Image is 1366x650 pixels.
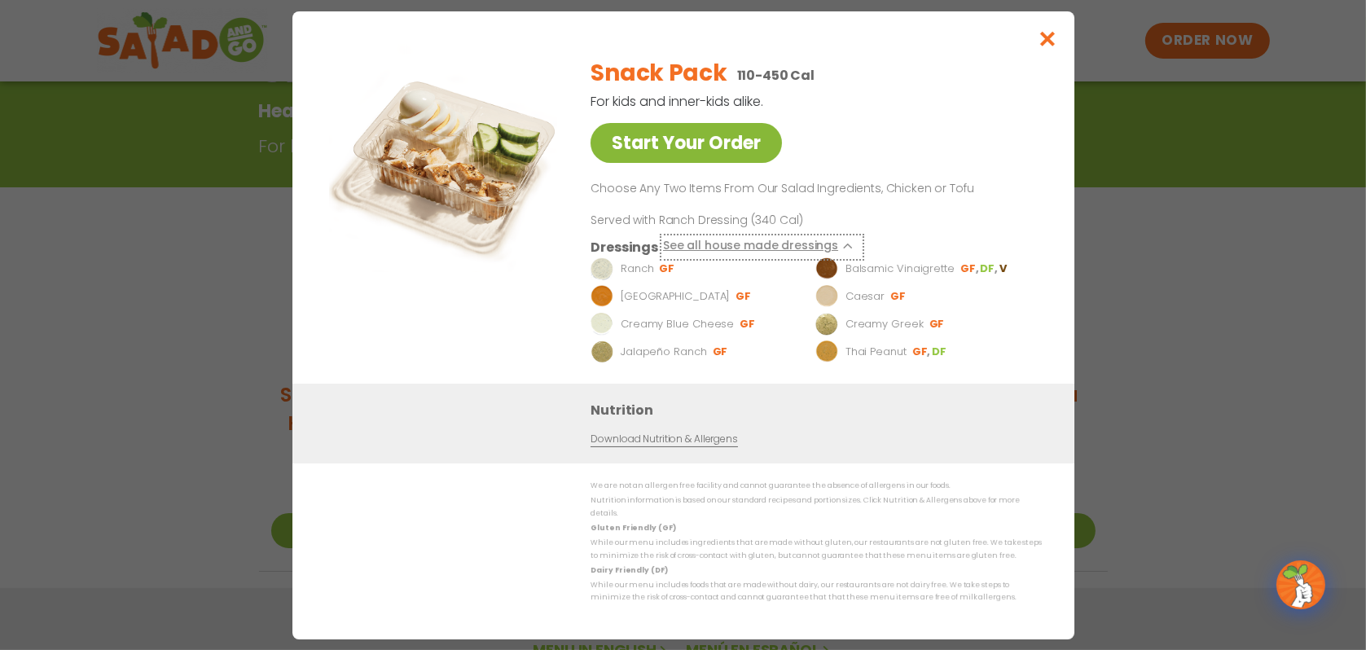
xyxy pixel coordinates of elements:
li: GF [736,288,753,303]
li: GF [712,344,729,358]
img: wpChatIcon [1278,562,1324,608]
li: GF [659,261,676,275]
p: While our menu includes ingredients that are made without gluten, our restaurants are not gluten ... [591,537,1042,562]
p: Nutrition information is based on our standard recipes and portion sizes. Click Nutrition & Aller... [591,494,1042,520]
strong: Gluten Friendly (GF) [591,523,675,533]
h3: Nutrition [591,399,1050,419]
strong: Dairy Friendly (DF) [591,564,667,574]
img: Dressing preview image for Balsamic Vinaigrette [815,257,838,279]
p: While our menu includes foods that are made without dairy, our restaurants are not dairy free. We... [591,579,1042,604]
img: Featured product photo for Snack Pack [329,44,557,272]
li: GF [911,344,931,358]
p: Caesar [845,288,884,304]
img: Dressing preview image for Creamy Blue Cheese [591,312,613,335]
p: Creamy Blue Cheese [620,315,733,332]
a: Download Nutrition & Allergens [591,431,737,446]
h2: Snack Pack [591,56,727,90]
p: Thai Peanut [845,343,906,359]
p: Choose Any Two Items From Our Salad Ingredients, Chicken or Tofu [591,179,1035,199]
img: Dressing preview image for BBQ Ranch [591,284,613,307]
p: Served with Ranch Dressing (340 Cal) [591,211,892,228]
p: Balsamic Vinaigrette [845,260,954,276]
button: See all house made dressings [662,236,860,257]
img: Dressing preview image for Jalapeño Ranch [591,340,613,362]
img: Dressing preview image for Caesar [815,284,838,307]
li: DF [980,261,999,275]
p: For kids and inner-kids alike. [591,91,957,112]
li: V [999,261,1008,275]
img: Dressing preview image for Ranch [591,257,613,279]
img: Dressing preview image for Thai Peanut [815,340,838,362]
p: Creamy Greek [845,315,923,332]
li: GF [740,316,757,331]
p: Jalapeño Ranch [620,343,706,359]
a: Start Your Order [591,123,782,163]
p: 110-450 Cal [736,65,814,86]
li: GF [890,288,907,303]
p: We are not an allergen free facility and cannot guarantee the absence of allergens in our foods. [591,480,1042,492]
li: GF [960,261,979,275]
button: Close modal [1021,11,1074,66]
li: GF [929,316,946,331]
h3: Dressings [591,236,658,257]
p: [GEOGRAPHIC_DATA] [620,288,729,304]
img: Dressing preview image for Creamy Greek [815,312,838,335]
li: DF [932,344,948,358]
p: Ranch [620,260,653,276]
